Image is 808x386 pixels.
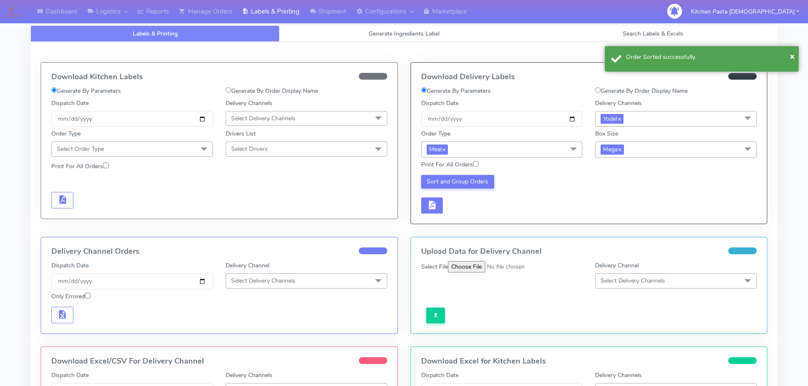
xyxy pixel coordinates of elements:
[51,371,89,380] label: Dispatch Date
[421,160,478,169] label: Print For All Orders
[685,3,805,20] button: Kitchen Pasta [DEMOGRAPHIC_DATA]
[421,129,450,138] label: Order Type
[618,144,621,153] a: x
[427,144,448,154] span: Meal
[51,357,387,366] h4: Download Excel/CSV For Delivery Channel
[790,50,795,63] button: Close
[133,30,178,38] span: Labels & Printing
[51,129,81,138] label: Order Type
[442,144,445,153] a: x
[421,86,491,95] label: Generate By Parameters
[421,73,757,81] h4: Download Delivery Labels
[51,247,387,256] h4: Delivery Channel Orders
[421,371,459,380] label: Dispatch Date
[601,144,624,154] span: Mega
[601,114,623,124] span: Yodel
[595,86,688,95] label: Generate By Order Display Name
[226,99,272,108] label: Delivery Channels
[421,262,448,271] label: Select File
[421,175,495,189] button: Sort and Group Orders
[421,87,427,93] input: Generate By Parameters
[595,87,601,93] input: Generate By Order Display Name
[790,50,795,62] span: ×
[617,114,621,123] a: x
[421,247,757,256] h4: Upload Data for Delivery Channel
[226,371,272,380] label: Delivery Channels
[421,357,757,366] h4: Download Excel for Kitchen Labels
[421,99,459,108] label: Dispatch Date
[623,30,683,38] span: Search Labels & Excels
[595,99,642,108] label: Delivery Channels
[85,293,90,298] input: Only Errored
[595,261,639,270] label: Delivery Channel
[51,292,90,301] label: Only Errored
[231,277,296,285] span: Select Delivery Channels
[473,161,478,167] input: Print For All Orders
[231,114,296,122] span: Select Delivery Channels
[51,86,121,95] label: Generate By Parameters
[595,371,642,380] label: Delivery Channels
[226,129,256,138] label: Drivers List
[103,163,109,168] input: Print For All Orders
[601,277,665,285] span: Select Delivery Channels
[51,73,387,81] h4: Download Kitchen Labels
[226,86,318,95] label: Generate By Order Display Name
[51,99,89,108] label: Dispatch Date
[51,162,109,171] label: Print For All Orders
[57,145,104,153] span: Select Order Type
[31,25,777,42] ul: Tabs
[595,129,618,138] label: Box Size
[51,87,57,93] input: Generate By Parameters
[226,87,231,93] input: Generate By Order Display Name
[626,53,792,61] div: Order Sorted successfully.
[51,261,89,270] label: Dispatch Date
[226,261,269,270] label: Delivery Channel
[231,145,268,153] span: Select Drivers
[369,30,439,38] span: Generate Ingredients Label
